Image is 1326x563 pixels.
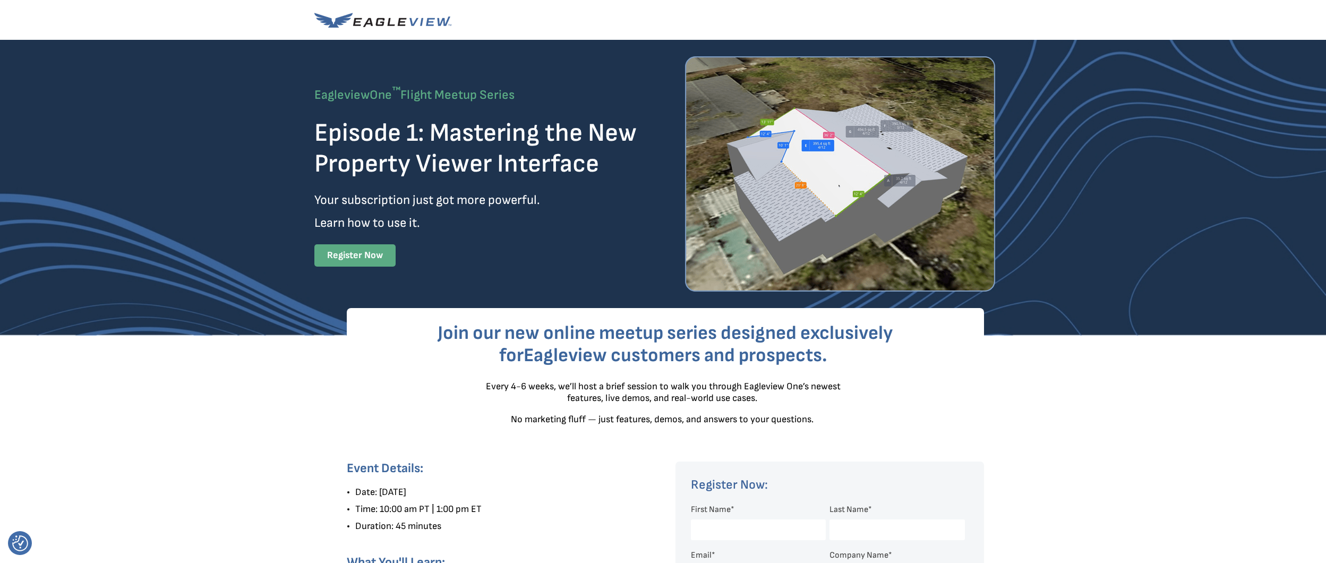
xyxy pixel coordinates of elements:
span: One [370,87,400,103]
span: Eagleview [314,87,370,103]
span: Duration: 45 minutes [355,521,441,532]
span: No marketing fluff — just features, demos, and answers to your questions. [511,413,814,424]
span: Flight Meetup Series [400,87,515,103]
sup: ™ [392,84,400,97]
img: Drone flying over a multi-family home [685,56,995,292]
a: Register Now [314,244,396,267]
span: Event Details: [347,460,423,476]
span: Your subscription just got more powerful. [314,192,540,208]
span: Company Name [829,550,888,560]
span: Episode 1: Mastering the New Property Viewer Interface [314,118,637,179]
strong: Register Now [327,250,383,261]
span: Join our new online meetup series designed exclusively for [438,322,893,367]
span: First Name [691,505,731,515]
span: Email [691,550,712,560]
img: Revisit consent button [12,535,28,551]
span: Learn how to use it. [314,215,420,231]
span: Time: 10:00 am PT | 1:00 pm ET [355,504,482,515]
span: Register Now: [691,477,768,492]
span: Every 4-6 weeks, we’ll host a brief session to walk you through Eagleview One’s newest features, ... [486,381,841,404]
span: Last Name [829,505,868,515]
span: Eagleview customers and prospects. [524,344,827,367]
span: Date: [DATE] [355,487,406,498]
button: Consent Preferences [12,535,28,551]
